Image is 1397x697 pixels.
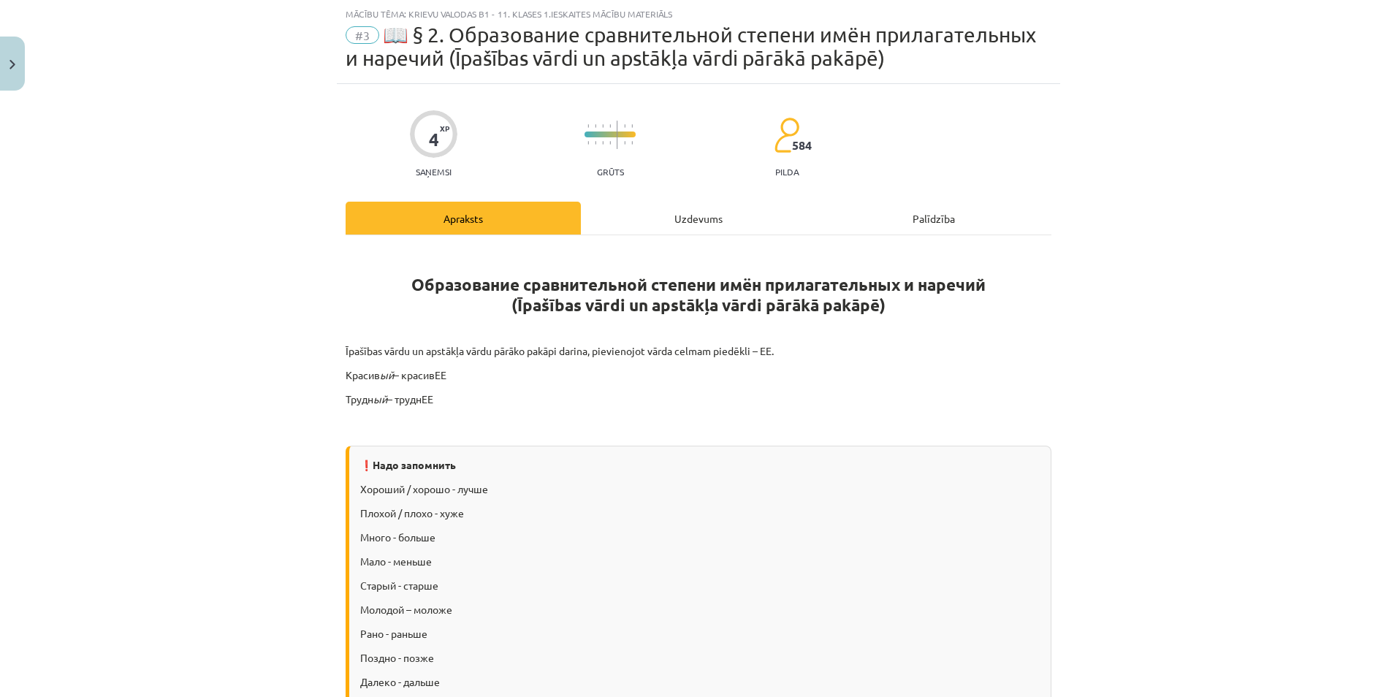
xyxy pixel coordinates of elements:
[602,124,604,128] img: icon-short-line-57e1e144782c952c97e751825c79c345078a6d821885a25fce030b3d8c18986b.svg
[624,141,625,145] img: icon-short-line-57e1e144782c952c97e751825c79c345078a6d821885a25fce030b3d8c18986b.svg
[360,578,1040,593] p: Старый - старше
[609,141,611,145] img: icon-short-line-57e1e144782c952c97e751825c79c345078a6d821885a25fce030b3d8c18986b.svg
[360,506,1040,521] p: Плохой / плохо - хуже
[346,26,379,44] span: #3
[597,167,624,177] p: Grūts
[816,202,1051,235] div: Palīdzība
[346,343,1051,359] p: Īpašības vārdu un apstākļa vārdu pārāko pakāpi darina, pievienojot vārda celmam piedēkli – ЕЕ.
[346,23,1036,70] span: 📖 § 2. Образование сравнительной степени имён прилагательных и наречий (Īpašības vārdi un apstākļ...
[360,602,1040,617] p: Молодой – моложе
[346,392,1051,407] p: Трудн – труднЕЕ
[792,139,812,152] span: 584
[595,124,596,128] img: icon-short-line-57e1e144782c952c97e751825c79c345078a6d821885a25fce030b3d8c18986b.svg
[360,650,1040,666] p: Поздно - позже
[9,60,15,69] img: icon-close-lesson-0947bae3869378f0d4975bcd49f059093ad1ed9edebbc8119c70593378902aed.svg
[360,674,1040,690] p: Далеко - дальше
[360,530,1040,545] p: Много - больше
[360,481,1040,497] p: Хороший / хорошо - лучше
[602,141,604,145] img: icon-short-line-57e1e144782c952c97e751825c79c345078a6d821885a25fce030b3d8c18986b.svg
[410,167,457,177] p: Saņemsi
[609,124,611,128] img: icon-short-line-57e1e144782c952c97e751825c79c345078a6d821885a25fce030b3d8c18986b.svg
[631,124,633,128] img: icon-short-line-57e1e144782c952c97e751825c79c345078a6d821885a25fce030b3d8c18986b.svg
[373,392,387,405] i: ый
[429,129,439,150] div: 4
[440,124,449,132] span: XP
[346,202,581,235] div: Apraksts
[360,554,1040,569] p: Мало - меньше
[624,124,625,128] img: icon-short-line-57e1e144782c952c97e751825c79c345078a6d821885a25fce030b3d8c18986b.svg
[617,121,618,149] img: icon-long-line-d9ea69661e0d244f92f715978eff75569469978d946b2353a9bb055b3ed8787d.svg
[346,9,1051,19] div: Mācību tēma: Krievu valodas b1 - 11. klases 1.ieskaites mācību materiāls
[587,141,589,145] img: icon-short-line-57e1e144782c952c97e751825c79c345078a6d821885a25fce030b3d8c18986b.svg
[346,367,1051,383] p: Красив – красивЕЕ
[587,124,589,128] img: icon-short-line-57e1e144782c952c97e751825c79c345078a6d821885a25fce030b3d8c18986b.svg
[380,368,394,381] i: ый
[411,274,986,295] strong: Образование сравнительной степени имён прилагательных и наречий
[774,117,799,153] img: students-c634bb4e5e11cddfef0936a35e636f08e4e9abd3cc4e673bd6f9a4125e45ecb1.svg
[360,458,456,471] strong: ❗Надо запомнить
[631,141,633,145] img: icon-short-line-57e1e144782c952c97e751825c79c345078a6d821885a25fce030b3d8c18986b.svg
[595,141,596,145] img: icon-short-line-57e1e144782c952c97e751825c79c345078a6d821885a25fce030b3d8c18986b.svg
[360,626,1040,641] p: Рано - раньше
[511,294,886,316] strong: (Īpašības vārdi un apstākļa vārdi pārākā pakāpē)
[581,202,816,235] div: Uzdevums
[775,167,799,177] p: pilda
